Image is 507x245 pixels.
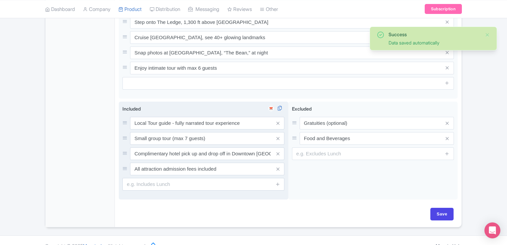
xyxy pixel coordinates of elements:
img: musement-review-widget-01-cdcb82dea4530aa52f361e0f447f8f5f.svg [267,105,275,112]
div: Open Intercom Messenger [484,222,500,238]
a: Subscription [425,4,462,14]
input: e.g. Excludes Lunch [292,147,454,160]
span: Included [122,106,141,112]
input: Save [430,208,454,220]
div: Success [389,31,479,38]
button: Close [485,31,490,39]
div: Data saved automatically [389,39,479,46]
span: Excluded [292,106,312,112]
input: e.g. Includes Lunch [122,178,284,191]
